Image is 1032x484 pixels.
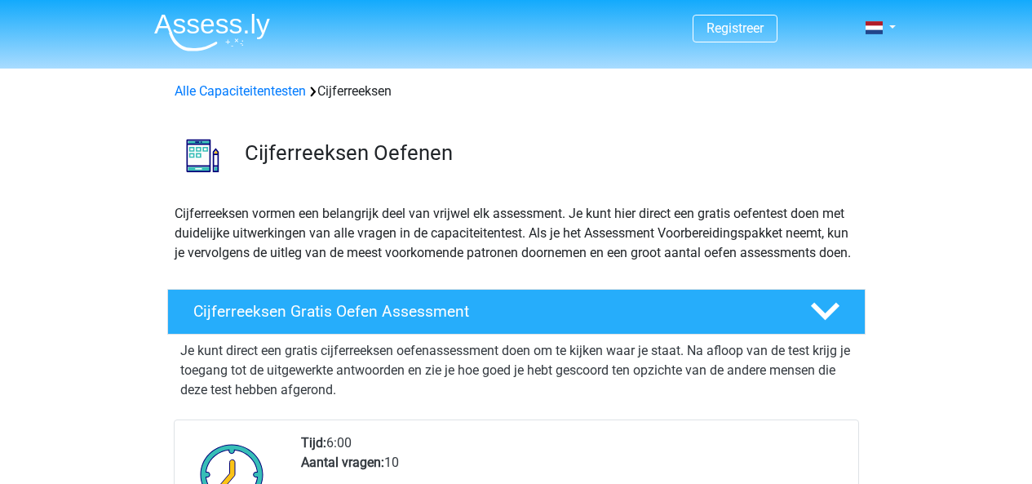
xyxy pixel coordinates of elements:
h4: Cijferreeksen Gratis Oefen Assessment [193,302,784,321]
p: Cijferreeksen vormen een belangrijk deel van vrijwel elk assessment. Je kunt hier direct een grat... [175,204,858,263]
h3: Cijferreeksen Oefenen [245,140,853,166]
p: Je kunt direct een gratis cijferreeksen oefenassessment doen om te kijken waar je staat. Na afloo... [180,341,853,400]
b: Aantal vragen: [301,455,384,470]
a: Registreer [706,20,764,36]
a: Alle Capaciteitentesten [175,83,306,99]
img: Assessly [154,13,270,51]
img: cijferreeksen [168,121,237,190]
b: Tijd: [301,435,326,451]
div: Cijferreeksen [168,82,865,101]
a: Cijferreeksen Gratis Oefen Assessment [161,289,872,335]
